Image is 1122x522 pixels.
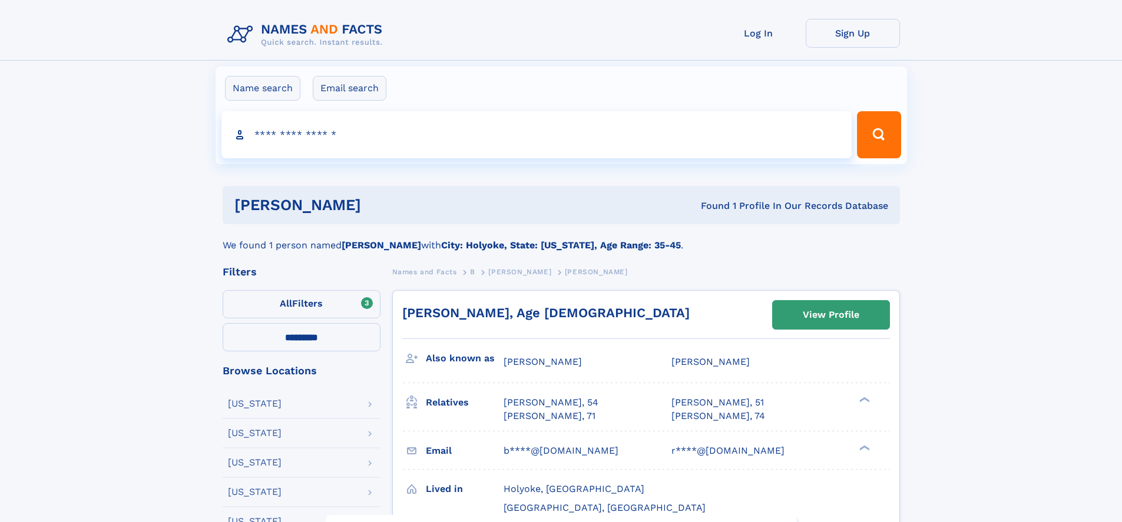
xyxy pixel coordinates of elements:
[313,76,386,101] label: Email search
[228,399,282,408] div: [US_STATE]
[426,348,504,368] h3: Also known as
[531,200,888,212] div: Found 1 Profile In Our Records Database
[806,19,900,48] a: Sign Up
[470,268,475,276] span: B
[857,111,901,158] button: Search Button
[228,487,282,497] div: [US_STATE]
[773,301,889,329] a: View Profile
[234,198,531,212] h1: [PERSON_NAME]
[426,393,504,413] h3: Relatives
[504,483,644,494] span: Holyoke, [GEOGRAPHIC_DATA]
[856,396,871,404] div: ❯
[504,410,595,423] a: [PERSON_NAME], 71
[565,268,628,276] span: [PERSON_NAME]
[671,356,750,367] span: [PERSON_NAME]
[504,356,582,367] span: [PERSON_NAME]
[223,19,392,51] img: Logo Names and Facts
[803,301,859,328] div: View Profile
[392,264,457,279] a: Names and Facts
[223,365,380,376] div: Browse Locations
[223,224,900,252] div: We found 1 person named with .
[426,441,504,461] h3: Email
[504,502,706,513] span: [GEOGRAPHIC_DATA], [GEOGRAPHIC_DATA]
[441,240,681,251] b: City: Holyoke, State: [US_STATE], Age Range: 35-45
[504,396,598,409] a: [PERSON_NAME], 54
[488,264,551,279] a: [PERSON_NAME]
[470,264,475,279] a: B
[223,290,380,318] label: Filters
[228,458,282,467] div: [US_STATE]
[671,410,765,423] a: [PERSON_NAME], 74
[671,396,764,409] a: [PERSON_NAME], 51
[488,268,551,276] span: [PERSON_NAME]
[711,19,806,48] a: Log In
[856,444,871,451] div: ❯
[426,479,504,499] h3: Lived in
[402,305,690,320] a: [PERSON_NAME], Age [DEMOGRAPHIC_DATA]
[221,111,852,158] input: search input
[225,76,300,101] label: Name search
[280,298,292,309] span: All
[342,240,421,251] b: [PERSON_NAME]
[223,267,380,277] div: Filters
[228,428,282,438] div: [US_STATE]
